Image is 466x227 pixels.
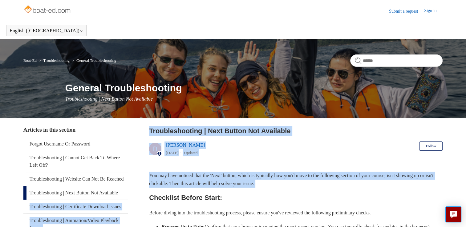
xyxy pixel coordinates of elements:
[23,172,128,186] a: Troubleshooting | Website Can Not Be Reached
[23,58,38,63] li: Boat-Ed
[65,81,443,95] h1: General Troubleshooting
[38,58,71,63] li: Troubleshooting
[23,58,37,63] a: Boat-Ed
[10,28,83,34] button: English ([GEOGRAPHIC_DATA])
[149,172,443,187] p: You may have noticed that the 'Next' button, which is typically how you'd move to the following s...
[23,200,128,213] a: Troubleshooting | Certificate Download Issues
[149,126,443,136] h2: Troubleshooting | Next Button Not Available
[350,54,443,67] input: Search
[166,142,205,148] a: [PERSON_NAME]
[23,137,128,151] a: Forgot Username Or Password
[184,150,197,155] li: Updated
[445,206,461,222] button: Live chat
[43,58,70,63] a: Troubleshooting
[65,96,153,102] span: Troubleshooting | Next Button Not Available
[23,127,75,133] span: Articles in this section
[149,209,443,217] p: Before diving into the troubleshooting process, please ensure you've reviewed the following preli...
[23,186,128,200] a: Troubleshooting | Next Button Not Available
[76,58,116,63] a: General Troubleshooting
[149,192,443,203] h2: Checklist Before Start:
[71,58,116,63] li: General Troubleshooting
[23,151,128,172] a: Troubleshooting | Cannot Get Back To Where Left Off?
[23,4,72,16] img: Boat-Ed Help Center home page
[419,141,443,151] button: Follow Article
[424,7,443,15] a: Sign in
[166,150,179,155] time: 03/14/2024, 16:25
[389,8,424,14] a: Submit a request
